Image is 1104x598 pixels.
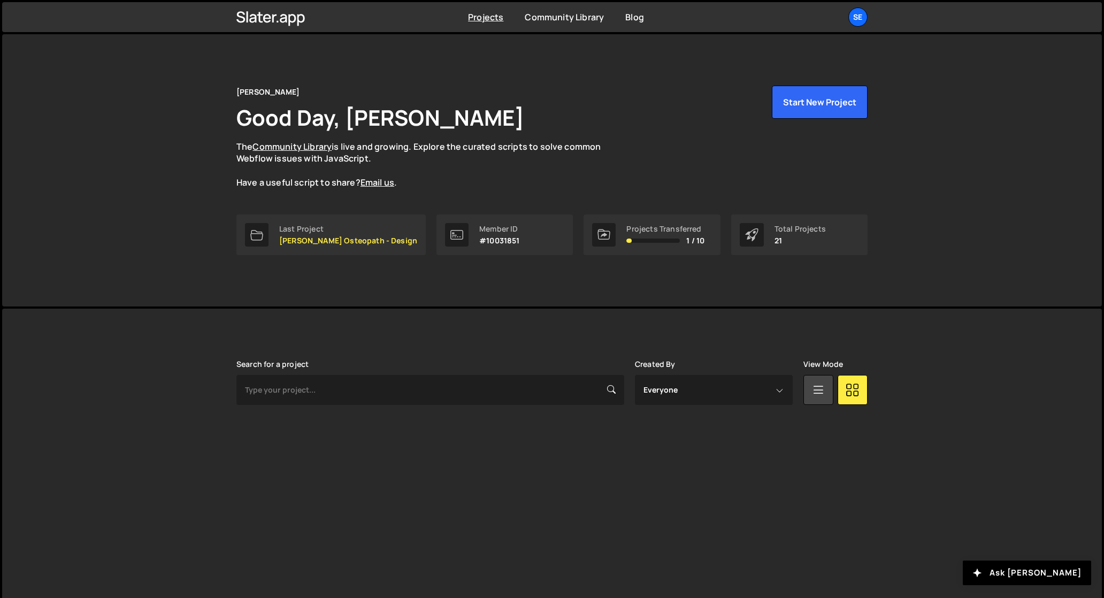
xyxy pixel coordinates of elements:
[775,236,826,245] p: 21
[279,236,417,245] p: [PERSON_NAME] Osteopath - Design
[361,177,394,188] a: Email us
[803,360,843,369] label: View Mode
[635,360,676,369] label: Created By
[686,236,704,245] span: 1 / 10
[479,236,519,245] p: #10031851
[775,225,826,233] div: Total Projects
[468,11,503,23] a: Projects
[279,225,417,233] div: Last Project
[525,11,604,23] a: Community Library
[625,11,644,23] a: Blog
[236,214,426,255] a: Last Project [PERSON_NAME] Osteopath - Design
[772,86,868,119] button: Start New Project
[626,225,704,233] div: Projects Transferred
[963,561,1091,585] button: Ask [PERSON_NAME]
[236,360,309,369] label: Search for a project
[848,7,868,27] a: Se
[236,141,622,189] p: The is live and growing. Explore the curated scripts to solve common Webflow issues with JavaScri...
[236,103,524,132] h1: Good Day, [PERSON_NAME]
[236,86,300,98] div: [PERSON_NAME]
[236,375,624,405] input: Type your project...
[252,141,332,152] a: Community Library
[479,225,519,233] div: Member ID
